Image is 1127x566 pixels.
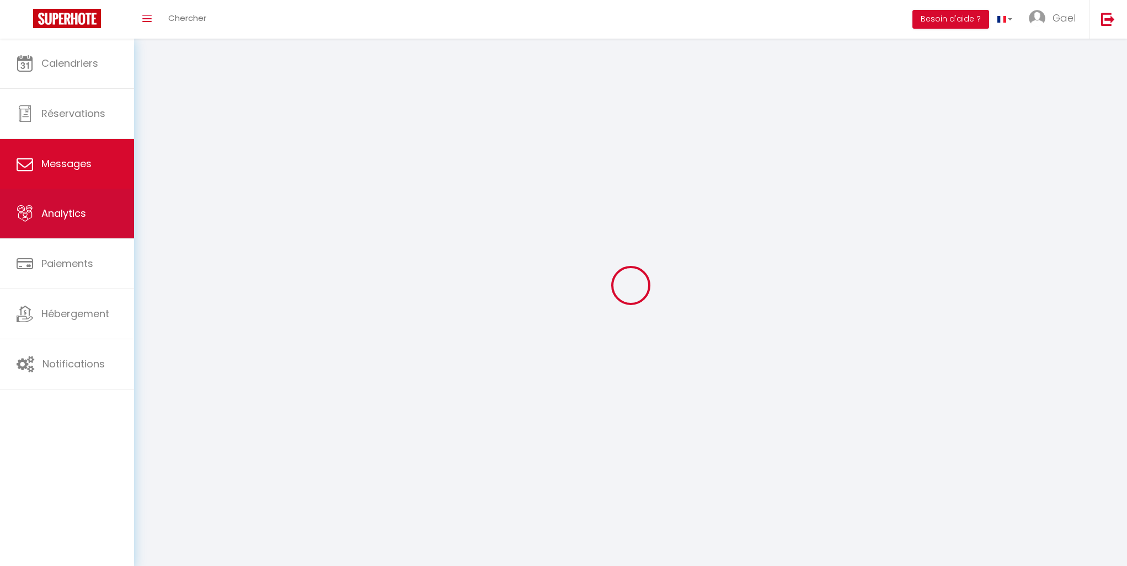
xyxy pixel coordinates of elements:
span: Calendriers [41,56,98,70]
span: Notifications [42,357,105,371]
span: Réservations [41,106,105,120]
button: Besoin d'aide ? [912,10,989,29]
span: Hébergement [41,307,109,321]
img: ... [1029,10,1045,26]
span: Analytics [41,206,86,220]
span: Chercher [168,12,206,24]
span: Gael [1053,11,1076,25]
span: Messages [41,157,92,170]
img: logout [1101,12,1115,26]
img: Super Booking [33,9,101,28]
span: Paiements [41,257,93,270]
